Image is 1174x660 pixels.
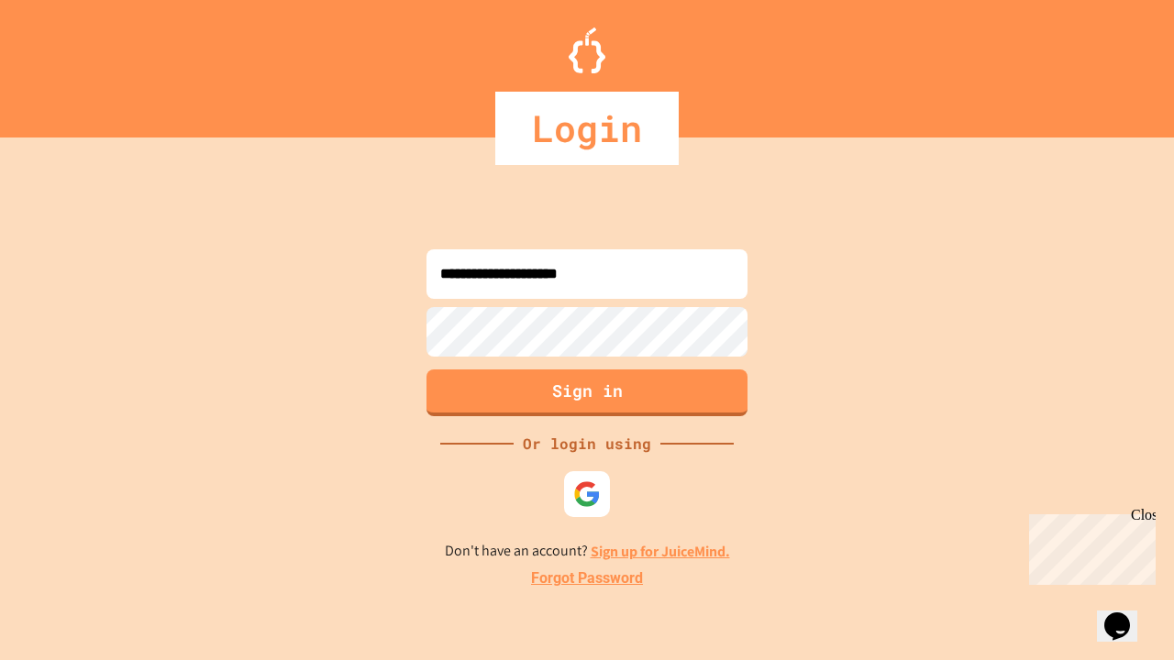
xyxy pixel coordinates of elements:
div: Login [495,92,679,165]
iframe: chat widget [1097,587,1156,642]
img: Logo.svg [569,27,605,73]
p: Don't have an account? [445,540,730,563]
a: Sign up for JuiceMind. [591,542,730,561]
div: Or login using [514,433,660,455]
img: google-icon.svg [573,480,601,508]
div: Chat with us now!Close [7,7,127,116]
button: Sign in [426,369,748,416]
a: Forgot Password [531,567,643,589]
iframe: chat widget [1022,507,1156,585]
